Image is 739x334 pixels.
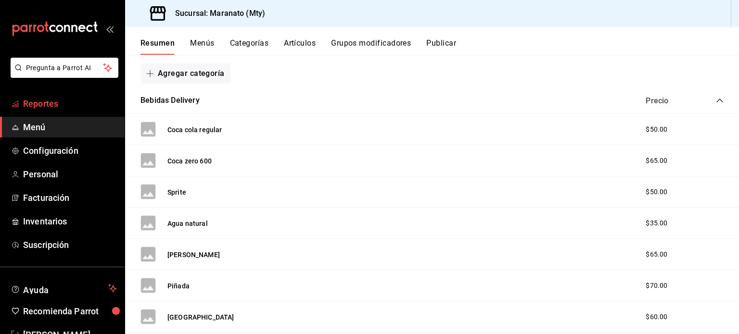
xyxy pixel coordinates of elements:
[167,125,222,135] button: Coca cola regular
[23,168,117,181] span: Personal
[646,281,667,291] span: $70.00
[23,305,117,318] span: Recomienda Parrot
[167,8,265,19] h3: Sucursal: Maranato (Mty)
[167,250,220,260] button: [PERSON_NAME]
[23,238,117,251] span: Suscripción
[426,38,456,55] button: Publicar
[167,219,208,228] button: Agua natural
[140,95,200,106] button: Bebidas Delivery
[167,312,234,322] button: [GEOGRAPHIC_DATA]
[11,58,118,78] button: Pregunta a Parrot AI
[7,70,118,80] a: Pregunta a Parrot AI
[230,38,269,55] button: Categorías
[636,96,698,105] div: Precio
[140,63,230,84] button: Agregar categoría
[140,38,739,55] div: navigation tabs
[284,38,316,55] button: Artículos
[646,218,667,228] span: $35.00
[646,156,667,166] span: $65.00
[646,124,667,135] span: $50.00
[646,249,667,260] span: $65.00
[646,312,667,322] span: $60.00
[646,187,667,197] span: $50.00
[331,38,411,55] button: Grupos modificadores
[167,156,212,166] button: Coca zero 600
[190,38,214,55] button: Menús
[716,97,724,104] button: collapse-category-row
[140,38,175,55] button: Resumen
[106,25,114,33] button: open_drawer_menu
[23,215,117,228] span: Inventarios
[23,97,117,110] span: Reportes
[23,283,104,294] span: Ayuda
[23,191,117,204] span: Facturación
[23,144,117,157] span: Configuración
[26,63,103,73] span: Pregunta a Parrot AI
[167,281,190,291] button: Piñada
[167,187,186,197] button: Sprite
[23,121,117,134] span: Menú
